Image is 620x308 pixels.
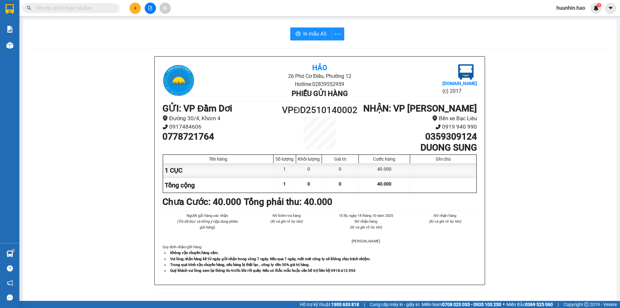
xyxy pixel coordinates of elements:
[7,294,13,301] span: message
[274,163,296,178] div: 1
[458,64,474,80] img: logo.jpg
[296,163,322,178] div: 0
[359,122,477,131] li: 0919 940 990
[162,64,195,97] img: logo.jpg
[608,5,614,11] span: caret-down
[605,3,616,14] button: caret-down
[303,30,326,38] span: In mẫu A5
[413,213,477,218] li: NV nhận hàng
[6,42,13,49] img: warehouse-icon
[162,244,477,273] div: Quy định nhận/gửi hàng :
[359,142,477,153] h1: DUONG SUNG
[429,219,461,224] i: (Kí và ghi rõ họ tên)
[334,213,398,218] li: 15:56, ngày 14 tháng 10 năm 2025
[584,302,589,307] span: copyright
[162,124,168,130] span: phone
[331,302,359,307] strong: 1900 633 818
[360,156,408,162] div: Cước hàng
[292,90,348,98] b: Phiếu gửi hàng
[359,163,410,178] div: 40.000
[290,27,332,40] button: printerIn mẫu A5
[324,156,357,162] div: Giá trị
[359,131,477,142] h1: 0359309124
[244,196,332,207] b: Tổng phải thu: 40.000
[148,6,152,10] span: file-add
[363,103,477,114] b: NHẬN : VP [PERSON_NAME]
[558,301,559,308] span: |
[170,262,310,267] strong: Trong quá trình vận chuyển hàng, nếu hàng bị thất lạc , công ty đền 30% giá trị hàng.
[27,6,31,10] span: search
[12,250,14,251] sup: 1
[162,115,168,121] span: environment
[412,156,475,162] div: Ghi chú
[442,302,501,307] strong: 0708 023 035 - 0935 103 250
[506,301,553,308] span: Miền Bắc
[593,5,599,11] img: icon-new-feature
[280,103,359,117] h1: VPĐD2510140002
[307,181,310,186] span: 0
[334,238,398,244] li: [PERSON_NAME]
[422,301,501,308] span: Miền Nam
[177,219,238,229] i: (Tôi đã đọc và đồng ý nộp dung phiếu gửi hàng)
[597,3,601,7] sup: 1
[175,213,239,218] li: Người gửi hàng xác nhận
[6,26,13,33] img: solution-icon
[432,115,438,121] span: environment
[162,131,280,142] h1: 0778721764
[36,5,112,12] input: Tìm tên, số ĐT hoặc mã đơn
[129,3,141,14] button: plus
[162,196,241,207] b: Chưa Cước : 40.000
[215,80,424,88] li: Hotline: 02839552959
[334,218,398,224] li: NV nhận hàng
[255,213,319,218] li: NV kiểm tra hàng
[145,3,156,14] button: file-add
[350,225,382,229] i: (Kí và ghi rõ họ tên)
[170,268,356,273] strong: Quý khách vui lòng xem lại thông tin trước khi rời quầy. Nếu có thắc mắc hoặc cần hỗ trợ liên hệ ...
[270,219,303,224] i: (Kí và ghi rõ họ tên)
[298,156,320,162] div: Khối lượng
[283,181,286,186] span: 1
[165,156,272,162] div: Tên hàng
[162,103,232,114] b: GỬI : VP Đầm Dơi
[170,250,219,255] strong: Không vận chuyển hàng cấm.
[442,81,477,86] b: [DOMAIN_NAME]
[165,181,195,189] span: Tổng cộng
[163,6,167,10] span: aim
[332,30,344,38] span: more
[503,303,505,306] span: ⚪️
[598,3,600,7] span: 1
[551,4,590,12] span: huunhin.hao
[377,181,391,186] span: 40.000
[364,301,365,308] span: |
[275,156,294,162] div: Số lượng
[160,3,171,14] button: aim
[370,301,420,308] span: Cung cấp máy in - giấy in:
[163,163,274,178] div: 1 CỤC
[133,6,138,10] span: plus
[7,265,13,271] span: question-circle
[331,27,344,40] button: more
[339,181,341,186] span: 0
[170,257,370,261] strong: Vui lòng nhận hàng kể từ ngày gửi-nhận trong vòng 7 ngày. Nếu qua 7 ngày, mất mát công ty sẽ khôn...
[162,114,280,123] li: Đường 30/4, Khóm 4
[295,31,301,37] span: printer
[322,163,359,178] div: 0
[7,280,13,286] span: notification
[525,302,553,307] strong: 0369 525 060
[300,301,359,308] span: Hỗ trợ kỹ thuật:
[5,4,14,14] img: logo-vxr
[359,114,477,123] li: Bến xe Bạc Liêu
[312,64,327,72] b: Hảo
[162,122,280,131] li: 0917484606
[6,250,13,257] img: warehouse-icon
[215,72,424,80] li: 26 Phó Cơ Điều, Phường 12
[435,124,441,130] span: phone
[442,87,477,95] li: (c) 2017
